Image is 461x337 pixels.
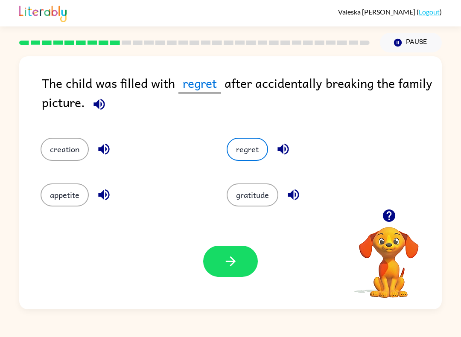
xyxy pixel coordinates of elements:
button: Pause [380,33,442,52]
button: creation [41,138,89,161]
button: regret [227,138,268,161]
img: Literably [19,3,67,22]
div: ( ) [338,8,442,16]
button: appetite [41,183,89,206]
a: Logout [419,8,440,16]
span: regret [178,73,221,93]
span: Valeska [PERSON_NAME] [338,8,417,16]
button: gratitude [227,183,278,206]
video: Your browser must support playing .mp4 files to use Literably. Please try using another browser. [346,214,432,299]
div: The child was filled with after accidentally breaking the family picture. [42,73,442,121]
